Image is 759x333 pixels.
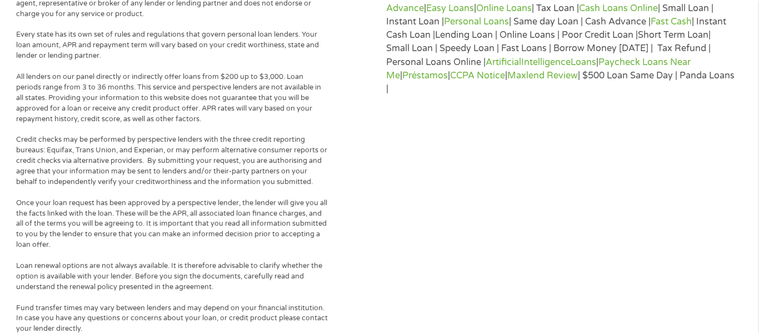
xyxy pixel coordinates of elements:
a: Intelligence [521,57,571,68]
a: Online Loans [476,3,532,14]
a: Personal Loans [444,16,509,27]
p: Loan renewal options are not always available. It is therefore advisable to clarify whether the o... [16,261,329,292]
a: Easy Loans [426,3,474,14]
p: All lenders on our panel directly or indirectly offer loans from $200 up to $3,000. Loan periods ... [16,72,329,124]
p: Credit checks may be performed by perspective lenders with the three credit reporting bureaus: Eq... [16,135,329,187]
a: Artificial [486,57,521,68]
a: CCPA Notice [450,70,505,81]
a: Maxlend Review [507,70,578,81]
p: Every state has its own set of rules and regulations that govern personal loan lenders. Your loan... [16,29,329,61]
a: Loans [571,57,596,68]
p: Once your loan request has been approved by a perspective lender, the lender will give you all th... [16,198,329,250]
a: Cash Loans Online [579,3,658,14]
a: Préstamos [402,70,448,81]
a: Fast Cash [651,16,692,27]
